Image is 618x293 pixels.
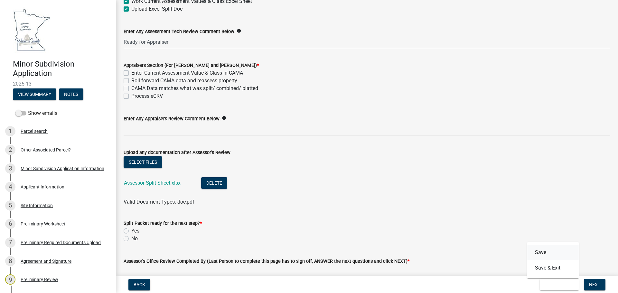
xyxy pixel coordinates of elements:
[21,277,58,282] div: Preliminary Review
[527,260,579,276] button: Save & Exit
[59,92,83,97] wm-modal-confirm: Notes
[222,116,226,120] i: info
[21,240,101,245] div: Preliminary Required Documents Upload
[13,7,51,53] img: Waseca County, Minnesota
[5,274,15,285] div: 9
[5,163,15,174] div: 3
[124,259,409,264] label: Assessor's Office Review Completed By (Last Person to complete this page has to sign off, ANSWER ...
[5,182,15,192] div: 4
[124,199,194,205] span: Valid Document Types: doc,pdf
[201,180,227,187] wm-modal-confirm: Delete Document
[131,69,243,77] label: Enter Current Assessment Value & Class in CAMA
[5,200,15,211] div: 5
[124,30,235,34] label: Enter Any Assessment Tech Review Comment Below:
[13,88,56,100] button: View Summary
[201,177,227,189] button: Delete
[21,185,64,189] div: Applicant Information
[5,126,15,136] div: 1
[545,282,570,287] span: Save & Exit
[59,88,83,100] button: Notes
[131,85,258,92] label: CAMA Data matches what was split/ combined/ platted
[124,221,202,226] label: Split Packet ready for the next step?
[21,129,48,133] div: Parcel search
[589,282,600,287] span: Next
[21,222,65,226] div: Preliminary Worksheet
[15,109,57,117] label: Show emails
[128,279,150,290] button: Back
[21,148,71,152] div: Other Associated Parcel?
[5,256,15,266] div: 8
[5,237,15,248] div: 7
[131,227,139,235] label: Yes
[540,279,579,290] button: Save & Exit
[13,81,103,87] span: 2025-13
[21,203,53,208] div: Site Information
[5,219,15,229] div: 6
[131,235,138,243] label: No
[237,29,241,33] i: info
[124,117,220,121] label: Enter Any Appraisers Review Comment Below:
[5,145,15,155] div: 2
[124,180,181,186] a: Assessor Split Sheet.xlsx
[131,77,237,85] label: Roll forward CAMA data and reassess property
[131,5,183,13] label: Upload Excel Split Doc
[527,245,579,260] button: Save
[134,282,145,287] span: Back
[13,92,56,97] wm-modal-confirm: Summary
[527,242,579,278] div: Save & Exit
[21,166,104,171] div: Minor Subdivision Application Information
[124,156,162,168] button: Select files
[124,151,230,155] label: Upload any documentation after Assessor's Review
[21,259,71,263] div: Agreement and Signature
[131,92,163,100] label: Process eCRV
[584,279,605,290] button: Next
[13,60,111,78] h4: Minor Subdivision Application
[124,63,259,68] label: Appraisers Section (For [PERSON_NAME] and [PERSON_NAME])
